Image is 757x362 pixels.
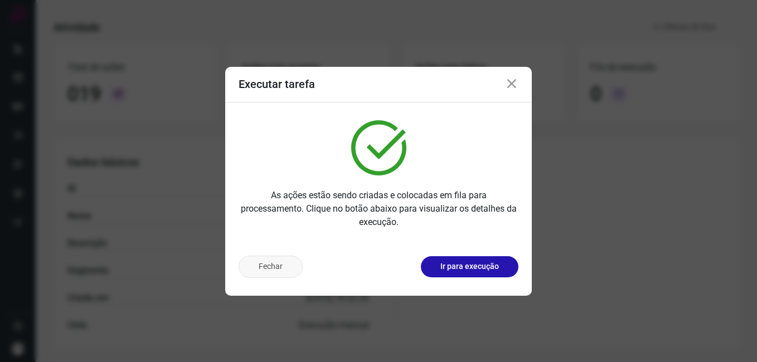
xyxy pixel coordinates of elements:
[421,256,518,277] button: Ir para execução
[440,261,499,272] p: Ir para execução
[239,256,303,278] button: Fechar
[239,77,315,91] h3: Executar tarefa
[351,120,406,175] img: verified.svg
[239,189,518,229] p: As ações estão sendo criadas e colocadas em fila para processamento. Clique no botão abaixo para ...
